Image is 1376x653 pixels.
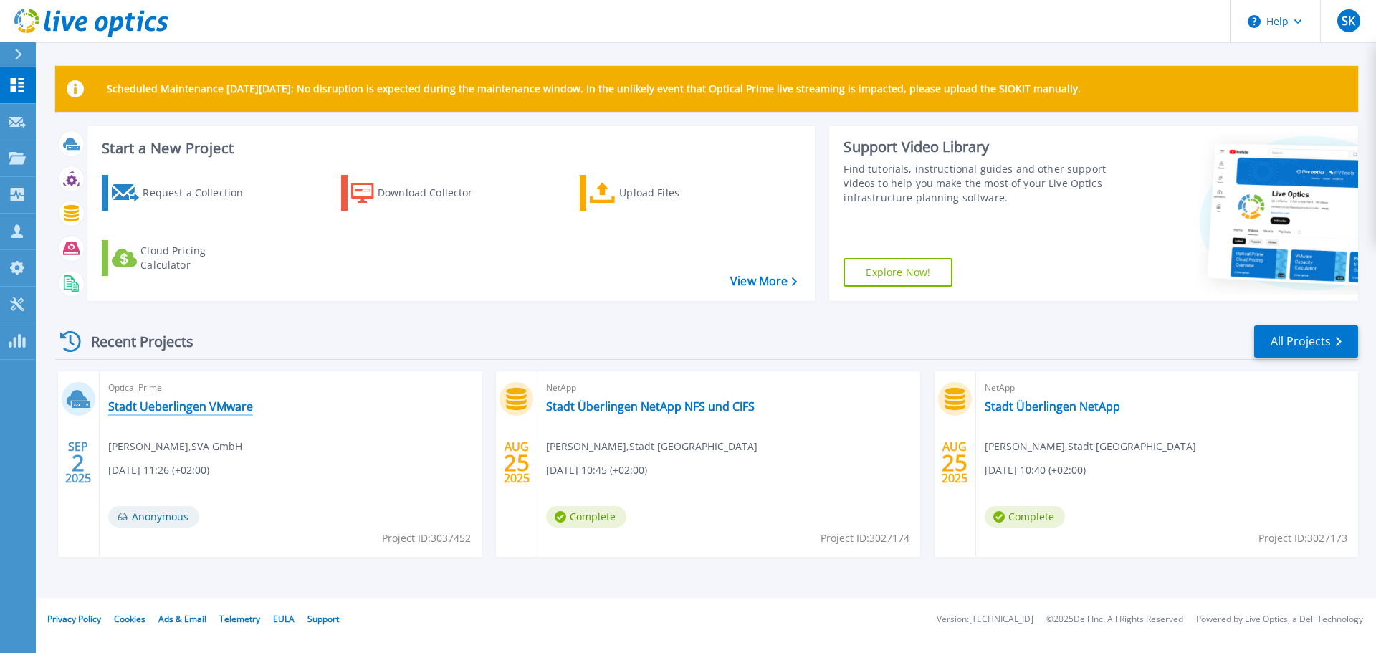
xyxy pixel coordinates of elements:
div: Find tutorials, instructional guides and other support videos to help you make the most of your L... [844,162,1113,205]
div: AUG 2025 [503,437,530,489]
div: Download Collector [378,178,492,207]
span: SK [1342,15,1355,27]
a: Privacy Policy [47,613,101,625]
div: SEP 2025 [64,437,92,489]
span: Project ID: 3027173 [1258,530,1347,546]
a: Ads & Email [158,613,206,625]
span: NetApp [546,380,911,396]
a: Stadt Ueberlingen VMware [108,399,253,414]
a: EULA [273,613,295,625]
a: All Projects [1254,325,1358,358]
div: Recent Projects [55,324,213,359]
a: Explore Now! [844,258,952,287]
a: Cookies [114,613,145,625]
h3: Start a New Project [102,140,797,156]
span: [PERSON_NAME] , Stadt [GEOGRAPHIC_DATA] [546,439,758,454]
a: Stadt Überlingen NetApp NFS und CIFS [546,399,755,414]
a: Download Collector [341,175,501,211]
a: Request a Collection [102,175,262,211]
div: Support Video Library [844,138,1113,156]
div: Request a Collection [143,178,257,207]
span: Anonymous [108,506,199,528]
li: Powered by Live Optics, a Dell Technology [1196,615,1363,624]
a: Stadt Überlingen NetApp [985,399,1120,414]
span: Complete [546,506,626,528]
span: Optical Prime [108,380,473,396]
a: Telemetry [219,613,260,625]
span: [PERSON_NAME] , Stadt [GEOGRAPHIC_DATA] [985,439,1196,454]
div: Upload Files [619,178,734,207]
span: NetApp [985,380,1349,396]
span: 25 [504,457,530,469]
a: View More [730,275,797,288]
span: Project ID: 3037452 [382,530,471,546]
span: [PERSON_NAME] , SVA GmbH [108,439,242,454]
li: © 2025 Dell Inc. All Rights Reserved [1046,615,1183,624]
span: [DATE] 11:26 (+02:00) [108,462,209,478]
div: AUG 2025 [941,437,968,489]
span: 25 [942,457,967,469]
span: Complete [985,506,1065,528]
a: Support [307,613,339,625]
a: Upload Files [580,175,740,211]
li: Version: [TECHNICAL_ID] [937,615,1033,624]
span: [DATE] 10:45 (+02:00) [546,462,647,478]
span: Project ID: 3027174 [821,530,909,546]
p: Scheduled Maintenance [DATE][DATE]: No disruption is expected during the maintenance window. In t... [107,83,1081,95]
span: 2 [72,457,85,469]
span: [DATE] 10:40 (+02:00) [985,462,1086,478]
div: Cloud Pricing Calculator [140,244,255,272]
a: Cloud Pricing Calculator [102,240,262,276]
